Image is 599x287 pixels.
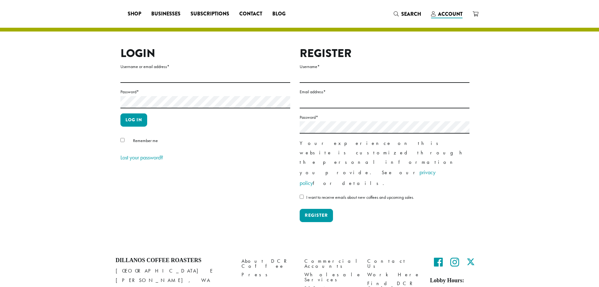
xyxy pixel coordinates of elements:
[120,88,290,96] label: Password
[300,113,469,121] label: Password
[123,9,146,19] a: Shop
[120,47,290,60] h2: Login
[300,209,333,222] button: Register
[116,257,232,264] h4: Dillanos Coffee Roasters
[151,10,180,18] span: Businesses
[300,195,304,199] input: I want to receive emails about new coffees and upcoming sales.
[272,10,286,18] span: Blog
[300,63,469,71] label: Username
[367,271,421,279] a: Work Here
[133,138,158,143] span: Remember me
[306,194,414,200] span: I want to receive emails about new coffees and upcoming sales.
[300,88,469,96] label: Email address
[367,257,421,271] a: Contact Us
[430,277,484,284] h5: Lobby Hours:
[389,9,426,19] a: Search
[304,271,358,284] a: Wholesale Services
[128,10,141,18] span: Shop
[300,47,469,60] h2: Register
[241,271,295,279] a: Press
[191,10,229,18] span: Subscriptions
[401,10,421,18] span: Search
[241,257,295,271] a: About DCR Coffee
[120,63,290,71] label: Username or email address
[438,10,463,18] span: Account
[239,10,262,18] span: Contact
[304,257,358,271] a: Commercial Accounts
[120,113,147,127] button: Log in
[300,169,435,187] a: privacy policy
[120,154,163,161] a: Lost your password?
[300,139,469,188] p: Your experience on this website is customized through the personal information you provide. See o...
